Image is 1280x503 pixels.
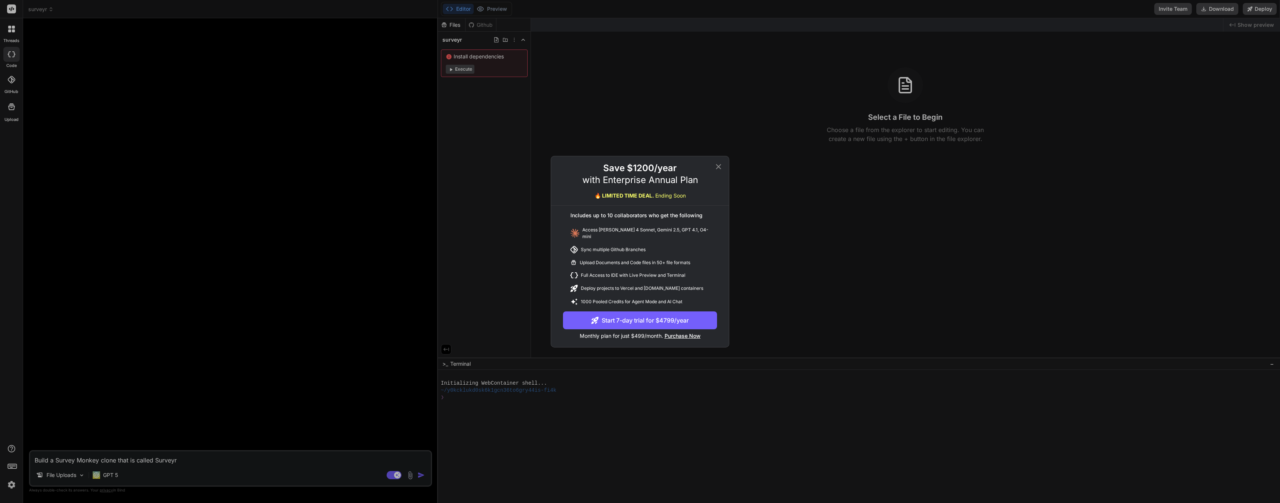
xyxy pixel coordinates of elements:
div: Access [PERSON_NAME] 4 Sonnet, Gemini 2.5, GPT 4.1, O4-mini [563,224,717,243]
div: Full Access to IDE with Live Preview and Terminal [563,269,717,282]
span: Ending Soon [655,192,686,199]
p: Monthly plan for just $499/month. [563,329,717,340]
button: Start 7-day trial for $4799/year [563,311,717,329]
div: Sync multiple Github Branches [563,243,717,256]
span: Purchase Now [665,333,701,339]
h2: Save $1200/year [603,162,677,174]
div: Includes up to 10 collaborators who get the following [563,212,717,224]
div: Deploy projects to Vercel and [DOMAIN_NAME] containers [563,282,717,295]
div: Upload Documents and Code files in 50+ file formats [563,256,717,269]
div: 1000 Pooled Credits for Agent Mode and AI Chat [563,295,717,308]
div: 🔥 LIMITED TIME DEAL. [595,192,686,199]
p: with Enterprise Annual Plan [582,174,698,186]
